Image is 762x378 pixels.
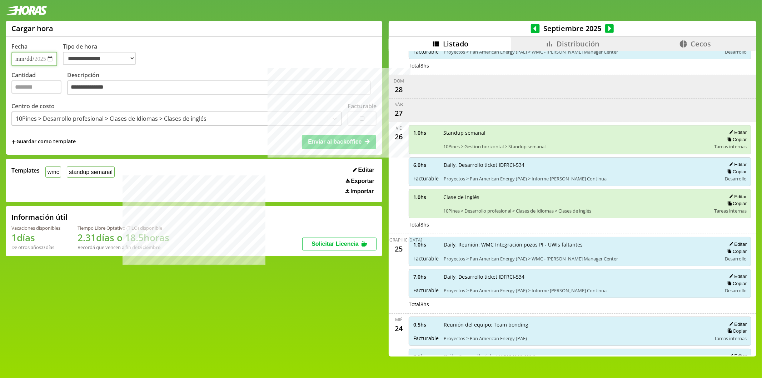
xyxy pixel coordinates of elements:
[714,335,747,342] span: Tareas internas
[540,24,605,33] span: Septiembre 2025
[45,166,61,178] button: wmc
[393,243,404,254] div: 25
[16,115,206,123] div: 10Pines > Desarrollo profesional > Clases de Idiomas > Clases de inglés
[11,166,40,174] span: Templates
[312,241,359,247] span: Solicitar Licencia
[443,194,709,200] span: Clase de inglés
[413,353,439,360] span: 2.5 hs
[11,225,60,231] div: Vacaciones disponibles
[727,321,747,327] button: Editar
[11,24,53,33] h1: Cargar hora
[11,138,76,146] span: +Guardar como template
[350,188,374,195] span: Importar
[444,273,717,280] span: Daily, Desarrollo ticket IDFRCI-534
[409,221,751,228] div: Total 8 hs
[413,175,439,182] span: Facturable
[714,208,747,214] span: Tareas internas
[393,84,404,95] div: 28
[11,138,16,146] span: +
[413,287,439,294] span: Facturable
[308,139,362,145] span: Enviar al backoffice
[393,323,404,334] div: 24
[444,161,717,168] span: Daily, Desarrollo ticket IDFRCI-534
[444,255,717,262] span: Proyectos > Pan American Energy (PAE) > WMC - [PERSON_NAME] Manager Center
[444,321,709,328] span: Reunión del equipo: Team bonding
[11,80,61,94] input: Cantidad
[443,39,468,49] span: Listado
[138,244,160,250] b: Diciembre
[396,125,402,131] div: vie
[409,62,751,69] div: Total 8 hs
[727,353,747,359] button: Editar
[691,39,711,49] span: Cecos
[443,129,709,136] span: Standup semanal
[413,321,439,328] span: 0.5 hs
[725,200,747,207] button: Copiar
[413,161,439,168] span: 6.0 hs
[6,6,47,15] img: logotipo
[393,108,404,119] div: 27
[351,178,374,184] span: Exportar
[413,129,438,136] span: 1.0 hs
[67,80,371,95] textarea: Descripción
[443,208,709,214] span: 10Pines > Desarrollo profesional > Clases de Idiomas > Clases de inglés
[351,166,377,174] button: Editar
[725,175,747,182] span: Desarrollo
[395,101,403,108] div: sáb
[557,39,599,49] span: Distribución
[727,194,747,200] button: Editar
[444,175,717,182] span: Proyectos > Pan American Energy (PAE) > Informe [PERSON_NAME] Continua
[727,161,747,168] button: Editar
[11,43,28,50] label: Fecha
[714,143,747,150] span: Tareas internas
[78,231,169,244] h1: 2.31 días o 18.5 horas
[11,244,60,250] div: De otros años: 0 días
[11,102,55,110] label: Centro de costo
[409,301,751,308] div: Total 8 hs
[395,317,403,323] div: mié
[344,178,377,185] button: Exportar
[413,273,439,280] span: 7.0 hs
[11,212,68,222] h2: Información útil
[67,166,114,178] button: standup semanal
[302,135,376,149] button: Enviar al backoffice
[727,129,747,135] button: Editar
[11,231,60,244] h1: 1 días
[443,143,709,150] span: 10Pines > Gestion horizontal > Standup semanal
[78,244,169,250] div: Recordá que vencen a fin de
[725,255,747,262] span: Desarrollo
[375,237,422,243] div: [DEMOGRAPHIC_DATA]
[302,238,377,250] button: Solicitar Licencia
[444,335,709,342] span: Proyectos > Pan American Energy (PAE)
[413,241,439,248] span: 1.0 hs
[63,43,141,66] label: Tipo de hora
[725,136,747,143] button: Copiar
[78,225,169,231] div: Tiempo Libre Optativo (TiLO) disponible
[725,328,747,334] button: Copiar
[413,194,438,200] span: 1.0 hs
[444,353,717,360] span: Daily, Desarrollo ticket UPWMCCI-1853
[725,49,747,55] span: Desarrollo
[444,287,717,294] span: Proyectos > Pan American Energy (PAE) > Informe [PERSON_NAME] Continua
[413,335,439,342] span: Facturable
[444,241,717,248] span: Daily, Reunión: WMC Integración pozos PI - UWIs faltantes
[727,273,747,279] button: Editar
[358,167,374,173] span: Editar
[725,248,747,254] button: Copiar
[63,52,136,65] select: Tipo de hora
[725,169,747,175] button: Copiar
[393,131,404,143] div: 26
[389,51,756,355] div: scrollable content
[413,48,439,55] span: Facturable
[413,255,439,262] span: Facturable
[725,287,747,294] span: Desarrollo
[444,49,717,55] span: Proyectos > Pan American Energy (PAE) > WMC - [PERSON_NAME] Manager Center
[394,78,404,84] div: dom
[725,280,747,287] button: Copiar
[348,102,377,110] label: Facturable
[11,71,67,97] label: Cantidad
[727,241,747,247] button: Editar
[67,71,377,97] label: Descripción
